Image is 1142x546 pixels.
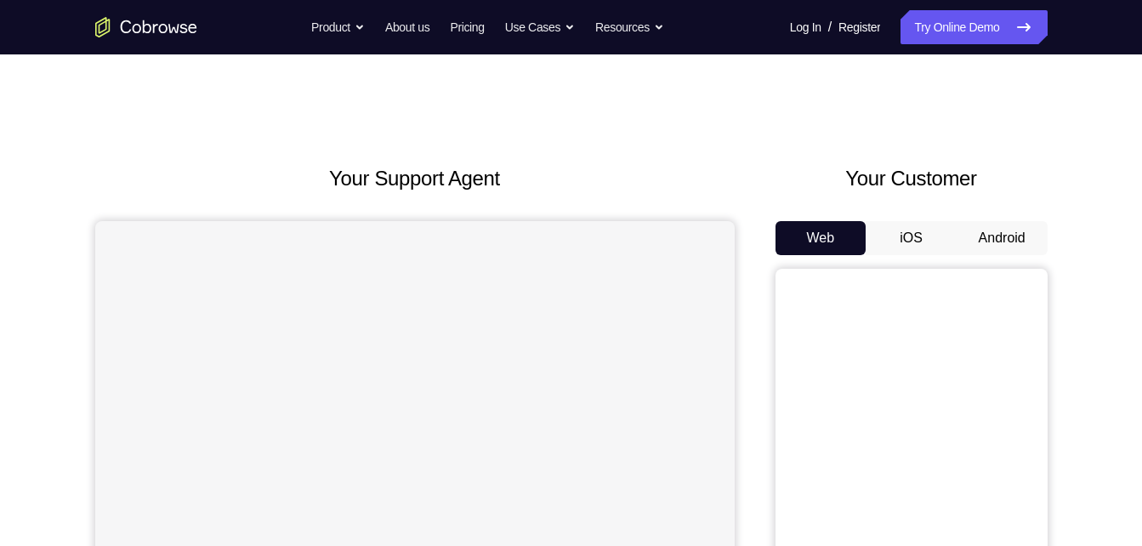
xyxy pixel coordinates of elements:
[595,10,664,44] button: Resources
[95,163,735,194] h2: Your Support Agent
[790,10,821,44] a: Log In
[776,221,866,255] button: Web
[95,17,197,37] a: Go to the home page
[828,17,832,37] span: /
[505,10,575,44] button: Use Cases
[901,10,1047,44] a: Try Online Demo
[450,10,484,44] a: Pricing
[311,10,365,44] button: Product
[957,221,1048,255] button: Android
[866,221,957,255] button: iOS
[776,163,1048,194] h2: Your Customer
[385,10,429,44] a: About us
[838,10,880,44] a: Register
